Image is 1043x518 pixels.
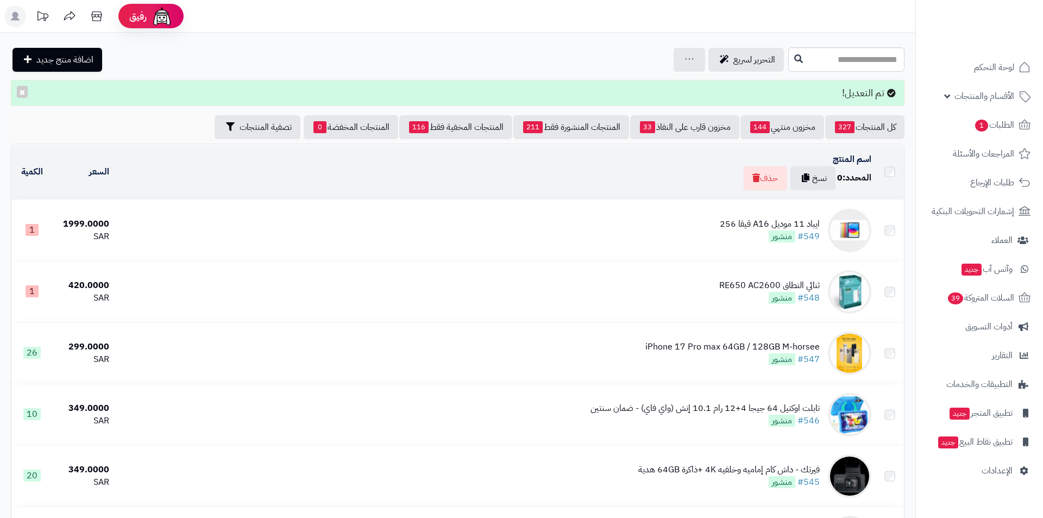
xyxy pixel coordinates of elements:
[938,436,958,448] span: جديد
[740,115,824,139] a: مخزون منتهي144
[828,209,871,252] img: ايباد 11 موديل A16 قيقا 256
[720,218,820,230] div: ايباد 11 موديل A16 قيقا 256
[954,89,1014,104] span: الأقسام والمنتجات
[828,332,871,375] img: iPhone 17 Pro max 64GB / 128GB M-horsee
[797,230,820,243] a: #549
[57,292,109,304] div: SAR
[974,117,1014,133] span: الطلبات
[828,270,871,314] img: ثنائي النطاق RE650 AC2600
[769,230,795,242] span: منشور
[640,121,655,133] span: 33
[129,10,147,23] span: رفيق
[974,60,1014,75] span: لوحة التحكم
[523,121,543,133] span: 211
[57,279,109,292] div: 420.0000
[835,121,854,133] span: 327
[743,166,787,191] button: حذف
[953,146,1014,161] span: المراجعات والأسئلة
[922,170,1036,196] a: طلبات الإرجاع
[922,256,1036,282] a: وآتس آبجديد
[630,115,739,139] a: مخزون قارب على النفاذ33
[36,53,93,66] span: اضافة منتج جديد
[151,5,173,27] img: ai-face.png
[11,80,904,106] div: تم التعديل!
[946,377,1013,392] span: التطبيقات والخدمات
[922,371,1036,397] a: التطبيقات والخدمات
[837,171,843,184] span: 0
[12,48,102,72] a: اضافة منتج جديد
[57,464,109,476] div: 349.0000
[790,166,835,190] button: نسخ
[23,347,41,359] span: 26
[922,227,1036,253] a: العملاء
[719,279,820,292] div: ثنائي النطاق RE650 AC2600
[797,476,820,489] a: #545
[23,408,41,420] span: 10
[922,314,1036,340] a: أدوات التسويق
[797,353,820,366] a: #547
[313,121,326,133] span: 0
[991,233,1013,248] span: العملاء
[828,454,871,498] img: فيرتك - داش كام إماميه وخلفيه 4K +ذاكرة 64GB هدية
[797,414,820,427] a: #546
[513,115,629,139] a: المنتجات المنشورة فقط211
[215,115,300,139] button: تصفية المنتجات
[590,402,820,415] div: تابلت اوكتيل 64 جيجا 4+12 رام 10.1 إنش (واي فاي) - ضمان سنتين
[922,458,1036,484] a: الإعدادات
[833,153,871,166] a: اسم المنتج
[922,285,1036,311] a: السلات المتروكة39
[970,175,1014,190] span: طلبات الإرجاع
[89,165,109,178] a: السعر
[825,115,904,139] a: كل المنتجات327
[948,405,1013,421] span: تطبيق المتجر
[645,341,820,353] div: iPhone 17 Pro max 64GB / 128GB M-horsee
[950,408,970,420] span: جديد
[57,353,109,366] div: SAR
[26,285,39,297] span: 1
[922,141,1036,167] a: المراجعات والأسئلة
[57,476,109,489] div: SAR
[57,341,109,353] div: 299.0000
[733,53,775,66] span: التحرير لسريع
[57,230,109,243] div: SAR
[992,348,1013,363] span: التقارير
[769,476,795,488] span: منشور
[960,261,1013,277] span: وآتس آب
[837,172,871,184] div: المحدد:
[769,353,795,365] span: منشور
[17,86,28,98] button: ×
[750,121,770,133] span: 144
[399,115,512,139] a: المنتجات المخفية فقط116
[922,198,1036,224] a: إشعارات التحويلات البنكية
[922,112,1036,138] a: الطلبات1
[409,121,429,133] span: 116
[937,434,1013,450] span: تطبيق نقاط البيع
[21,165,43,178] a: الكمية
[922,54,1036,80] a: لوحة التحكم
[922,342,1036,369] a: التقارير
[982,463,1013,478] span: الإعدادات
[638,464,820,476] div: فيرتك - داش كام إماميه وخلفيه 4K +ذاكرة 64GB هدية
[57,218,109,230] div: 1999.0000
[23,470,41,482] span: 20
[947,290,1014,305] span: السلات المتروكة
[57,402,109,415] div: 349.0000
[975,120,988,132] span: 1
[29,5,56,30] a: تحديثات المنصة
[962,264,982,276] span: جديد
[797,291,820,304] a: #548
[932,204,1014,219] span: إشعارات التحويلات البنكية
[922,400,1036,426] a: تطبيق المتجرجديد
[828,393,871,436] img: تابلت اوكتيل 64 جيجا 4+12 رام 10.1 إنش (واي فاي) - ضمان سنتين
[769,292,795,304] span: منشور
[240,121,292,134] span: تصفية المنتجات
[57,415,109,427] div: SAR
[26,224,39,236] span: 1
[769,415,795,427] span: منشور
[304,115,398,139] a: المنتجات المخفضة0
[708,48,784,72] a: التحرير لسريع
[948,292,963,304] span: 39
[965,319,1013,334] span: أدوات التسويق
[922,429,1036,455] a: تطبيق نقاط البيعجديد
